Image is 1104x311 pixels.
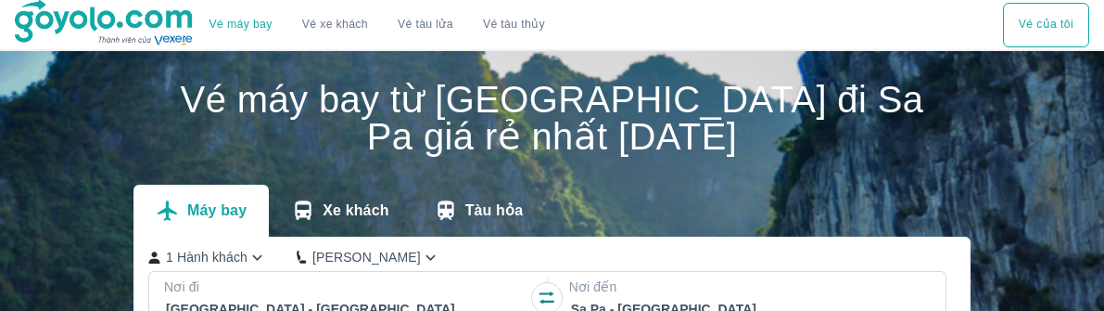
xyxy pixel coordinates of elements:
[465,201,524,220] p: Tàu hỏa
[383,3,468,47] a: Vé tàu lửa
[166,248,247,266] p: 1 Hành khách
[302,18,368,32] a: Vé xe khách
[1003,3,1089,47] div: choose transportation mode
[1003,3,1089,47] button: Vé của tôi
[569,278,931,296] p: Nơi đến
[164,278,526,296] p: Nơi đi
[195,3,560,47] div: choose transportation mode
[312,248,421,266] p: [PERSON_NAME]
[148,248,267,267] button: 1 Hành khách
[133,185,545,237] div: transportation tabs
[209,18,273,32] a: Vé máy bay
[133,81,971,155] h1: Vé máy bay từ [GEOGRAPHIC_DATA] đi Sa Pa giá rẻ nhất [DATE]
[468,3,560,47] button: Vé tàu thủy
[323,201,388,220] p: Xe khách
[187,201,247,220] p: Máy bay
[297,248,440,267] button: [PERSON_NAME]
